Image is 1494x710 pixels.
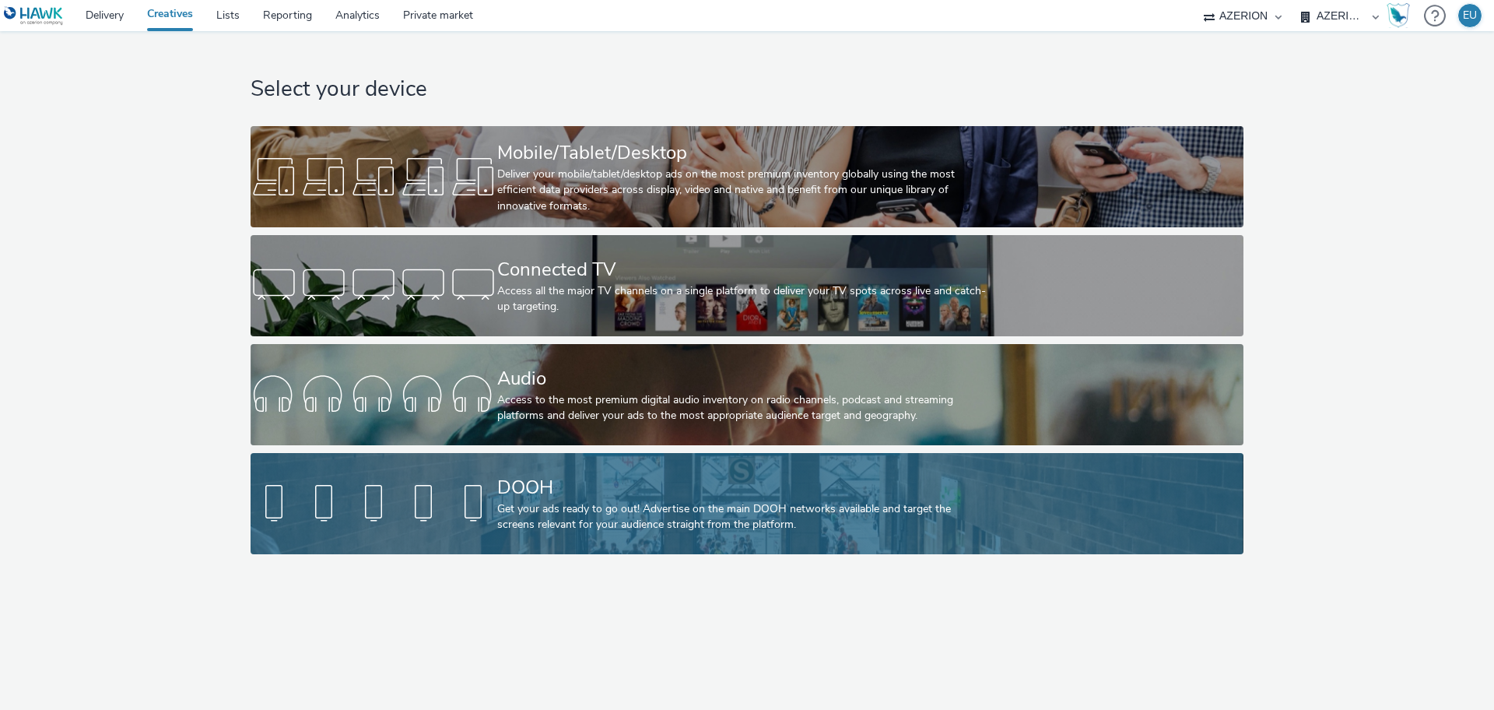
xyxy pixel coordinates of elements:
a: Mobile/Tablet/DesktopDeliver your mobile/tablet/desktop ads on the most premium inventory globall... [251,126,1243,227]
h1: Select your device [251,75,1243,104]
img: undefined Logo [4,6,64,26]
div: Access all the major TV channels on a single platform to deliver your TV spots across live and ca... [497,283,991,315]
div: Audio [497,365,991,392]
div: Get your ads ready to go out! Advertise on the main DOOH networks available and target the screen... [497,501,991,533]
div: EU [1463,4,1477,27]
img: Hawk Academy [1387,3,1410,28]
div: Connected TV [497,256,991,283]
div: DOOH [497,474,991,501]
a: Hawk Academy [1387,3,1416,28]
a: AudioAccess to the most premium digital audio inventory on radio channels, podcast and streaming ... [251,344,1243,445]
div: Mobile/Tablet/Desktop [497,139,991,167]
a: Connected TVAccess all the major TV channels on a single platform to deliver your TV spots across... [251,235,1243,336]
div: Access to the most premium digital audio inventory on radio channels, podcast and streaming platf... [497,392,991,424]
a: DOOHGet your ads ready to go out! Advertise on the main DOOH networks available and target the sc... [251,453,1243,554]
div: Deliver your mobile/tablet/desktop ads on the most premium inventory globally using the most effi... [497,167,991,214]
